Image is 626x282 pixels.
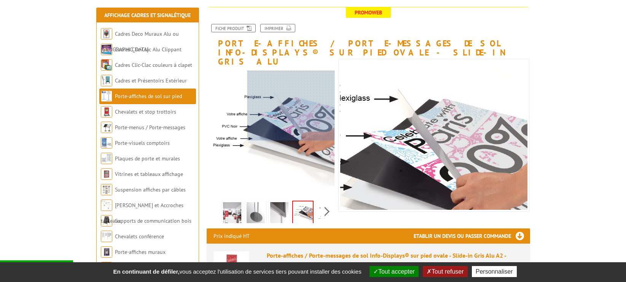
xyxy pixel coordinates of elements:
[115,108,176,115] a: Chevalets et stop trottoirs
[101,90,112,102] img: Porte-affiches de sol sur pied
[267,260,297,268] span: Réf.214812
[101,137,112,149] img: Porte-visuels comptoirs
[101,246,112,258] img: Porte-affiches muraux
[115,139,170,146] a: Porte-visuels comptoirs
[101,30,179,53] a: Cadres Deco Muraux Alu ou [GEOGRAPHIC_DATA]
[101,106,112,117] img: Chevalets et stop trottoirs
[213,228,250,244] p: Prix indiqué HT
[293,201,313,225] img: 215814_descriptif_legende.jpg
[101,184,112,195] img: Suspension affiches par câbles
[115,233,164,240] a: Chevalets conférence
[472,266,517,277] button: Personnaliser (fenêtre modale)
[115,124,185,131] a: Porte-menus / Porte-messages
[267,251,523,269] div: Porte-affiches / Porte-messages de sol Info-Displays® sur pied ovale - Slide-in Gris Alu A2 -
[370,266,419,277] button: Tout accepter
[113,268,179,275] strong: En continuant de défiler,
[101,75,112,86] img: Cadres et Présentoirs Extérieur
[323,205,331,218] span: Next
[317,202,336,226] img: 215814_legende_pieces.jpg
[211,24,256,32] a: Fiche produit
[270,202,288,226] img: 215814_angle.jpg
[104,12,191,19] a: Affichage Cadres et Signalétique
[101,168,112,180] img: Vitrines et tableaux affichage
[115,46,182,53] a: Cadres Clic-Clac Alu Clippant
[223,202,241,226] img: 215814_mise_en_scene.jpg
[260,24,295,32] a: Imprimer
[101,200,112,211] img: Cimaises et Accroches tableaux
[414,228,530,244] h3: Etablir un devis ou passer commande
[115,62,192,68] a: Cadres Clic-Clac couleurs à clapet
[346,7,391,18] span: Promoweb
[115,77,187,84] a: Cadres et Présentoirs Extérieur
[423,266,467,277] button: Tout refuser
[115,186,186,193] a: Suspension affiches par câbles
[101,231,112,242] img: Chevalets conférence
[115,249,166,255] a: Porte-affiches muraux
[115,171,183,177] a: Vitrines et tableaux affichage
[247,202,265,226] img: 215814_pietement_leste.jpg
[101,28,112,40] img: Cadres Deco Muraux Alu ou Bois
[109,268,365,275] span: vous acceptez l'utilisation de services tiers pouvant installer des cookies
[101,59,112,71] img: Cadres Clic-Clac couleurs à clapet
[115,93,182,100] a: Porte-affiches de sol sur pied
[101,153,112,164] img: Plaques de porte et murales
[115,217,191,224] a: Supports de communication bois
[115,155,180,162] a: Plaques de porte et murales
[101,202,183,224] a: [PERSON_NAME] et Accroches tableaux
[101,122,112,133] img: Porte-menus / Porte-messages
